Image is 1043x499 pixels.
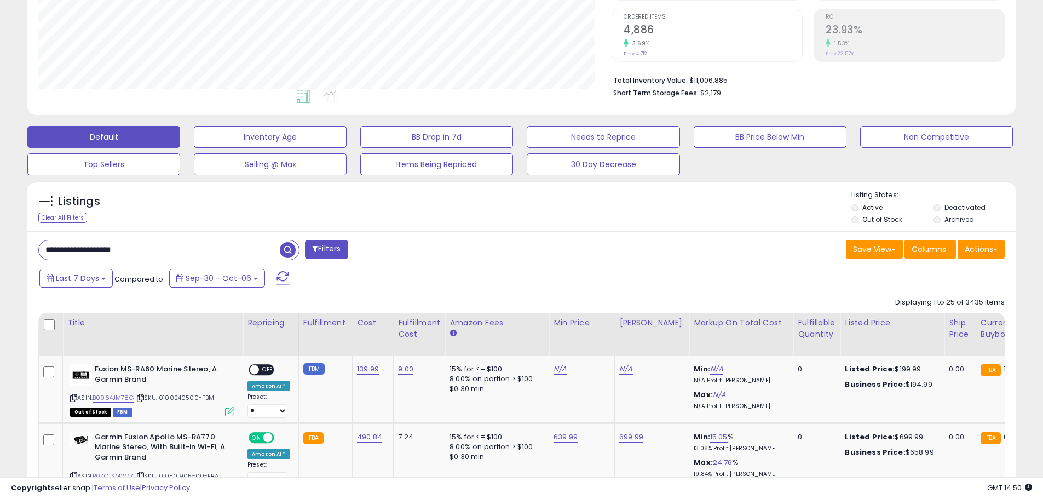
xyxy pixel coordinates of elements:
[694,445,785,452] p: 13.08% Profit [PERSON_NAME]
[710,432,728,443] a: 15.05
[694,458,785,478] div: %
[694,403,785,410] p: N/A Profit [PERSON_NAME]
[862,203,883,212] label: Active
[247,461,290,486] div: Preset:
[845,380,936,389] div: $194.99
[95,364,228,387] b: Fusion MS-RA60 Marine Stereo, A Garmin Brand
[845,432,895,442] b: Listed Price:
[713,389,726,400] a: N/A
[94,483,140,493] a: Terms of Use
[357,317,389,329] div: Cost
[826,14,1004,20] span: ROI
[303,363,325,375] small: FBM
[1004,432,1028,442] span: 682.83
[619,432,643,443] a: 699.99
[259,365,276,375] span: OFF
[798,317,835,340] div: Fulfillable Quantity
[398,364,413,375] a: 9.00
[303,317,348,329] div: Fulfillment
[450,442,540,452] div: 8.00% on portion > $100
[694,126,846,148] button: BB Price Below Min
[694,457,713,468] b: Max:
[169,269,265,288] button: Sep-30 - Oct-06
[845,364,895,374] b: Listed Price:
[70,408,111,417] span: All listings that are currently out of stock and unavailable for purchase on Amazon
[613,76,688,85] b: Total Inventory Value:
[700,88,721,98] span: $2,179
[831,39,850,48] small: 1.53%
[194,153,347,175] button: Selling @ Max
[710,364,723,375] a: N/A
[694,317,788,329] div: Markup on Total Cost
[944,203,986,212] label: Deactivated
[798,364,832,374] div: 0
[247,449,290,459] div: Amazon AI *
[826,24,1004,38] h2: 23.93%
[527,153,679,175] button: 30 Day Decrease
[619,364,632,375] a: N/A
[113,408,132,417] span: FBM
[247,317,294,329] div: Repricing
[186,273,251,284] span: Sep-30 - Oct-06
[11,483,190,494] div: seller snap | |
[305,240,348,259] button: Filters
[694,389,713,400] b: Max:
[845,432,936,442] div: $699.99
[949,432,967,442] div: 0.00
[27,126,180,148] button: Default
[554,432,578,443] a: 639.99
[694,432,710,442] b: Min:
[624,14,802,20] span: Ordered Items
[694,377,785,385] p: N/A Profit [PERSON_NAME]
[70,364,234,415] div: ASIN:
[450,374,540,384] div: 8.00% on portion > $100
[450,364,540,374] div: 15% for <= $100
[70,364,92,386] img: 31iC7iMaqhL._SL40_.jpg
[450,452,540,462] div: $0.30 min
[694,364,710,374] b: Min:
[360,126,513,148] button: BB Drop in 7d
[851,190,1016,200] p: Listing States:
[629,39,650,48] small: 3.69%
[398,432,436,442] div: 7.24
[357,364,379,375] a: 139.99
[949,364,967,374] div: 0.00
[694,432,785,452] div: %
[713,457,733,468] a: 24.76
[247,393,290,418] div: Preset:
[845,447,905,457] b: Business Price:
[845,448,936,457] div: $658.99
[624,50,647,57] small: Prev: 4,712
[949,317,971,340] div: Ship Price
[846,240,903,259] button: Save View
[987,483,1032,493] span: 2025-10-14 14:50 GMT
[981,432,1001,444] small: FBA
[613,73,996,86] li: $11,006,885
[273,433,290,442] span: OFF
[357,432,382,443] a: 490.84
[624,24,802,38] h2: 4,886
[619,317,684,329] div: [PERSON_NAME]
[554,317,610,329] div: Min Price
[895,297,1005,308] div: Displaying 1 to 25 of 3435 items
[303,432,324,444] small: FBA
[904,240,956,259] button: Columns
[798,432,832,442] div: 0
[194,126,347,148] button: Inventory Age
[450,329,456,339] small: Amazon Fees.
[981,317,1037,340] div: Current Buybox Price
[845,379,905,389] b: Business Price:
[912,244,946,255] span: Columns
[11,483,51,493] strong: Copyright
[114,274,165,284] span: Compared to:
[38,213,87,223] div: Clear All Filters
[944,215,974,224] label: Archived
[689,313,793,356] th: The percentage added to the cost of goods (COGS) that forms the calculator for Min & Max prices.
[67,317,238,329] div: Title
[554,364,567,375] a: N/A
[142,483,190,493] a: Privacy Policy
[250,433,263,442] span: ON
[826,50,854,57] small: Prev: 23.57%
[360,153,513,175] button: Items Being Repriced
[845,364,936,374] div: $199.99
